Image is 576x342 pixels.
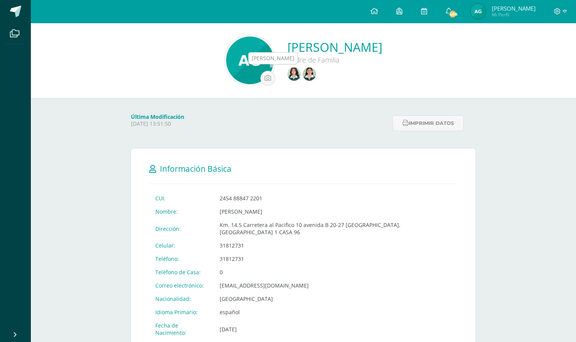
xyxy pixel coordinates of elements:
a: [PERSON_NAME] [287,39,382,55]
img: 9977332f2b70d2dd4c3d765192c34dc5.png [226,37,274,84]
td: CUI: [149,192,214,205]
span: 488 [448,10,457,18]
img: 6887524239b59fe77819b068e647429b.png [303,67,316,81]
td: 2454 88847 2201 [214,192,457,205]
td: 31812731 [214,252,457,265]
span: Información Básica [160,163,231,174]
td: Nombre: [149,205,214,218]
span: Mi Perfil [491,11,535,18]
td: Celular: [149,239,214,252]
img: 0ac987006d2214f38ac2cb99e18722a5.png [287,67,301,81]
div: Padre de Familia [287,55,382,64]
td: Fecha de Nacimiento: [149,319,214,339]
td: [DATE] [214,319,457,339]
td: Correo electrónico: [149,279,214,292]
button: Imprimir datos [393,115,464,131]
p: [DATE] 13:51:50 [131,120,388,127]
td: 31812731 [214,239,457,252]
span: [PERSON_NAME] [491,5,535,12]
td: [GEOGRAPHIC_DATA] [214,292,457,305]
td: 0 [214,265,457,279]
td: [PERSON_NAME] [214,205,457,218]
td: Km. 14.5 Carretera al Pacifico 10 avenida B 20-27 [GEOGRAPHIC_DATA], [GEOGRAPHIC_DATA] 1 CASA 96 [214,218,457,239]
td: [EMAIL_ADDRESS][DOMAIN_NAME] [214,279,457,292]
div: [PERSON_NAME] [252,54,294,62]
img: c11d42e410010543b8f7588cb98b0966.png [471,4,486,19]
td: Dirección: [149,218,214,239]
td: Nacionalidad: [149,292,214,305]
td: Teléfono de Casa: [149,265,214,279]
td: Idioma Primario: [149,305,214,319]
td: Teléfono: [149,252,214,265]
td: español [214,305,457,319]
h4: Última Modificación [131,113,388,120]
